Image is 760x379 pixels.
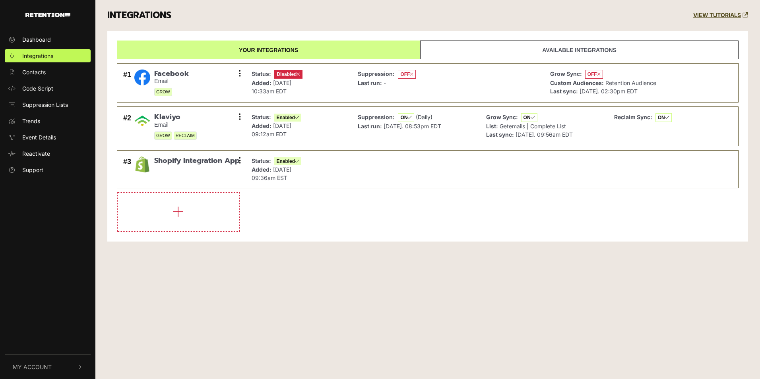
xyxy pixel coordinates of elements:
[252,122,271,129] strong: Added:
[123,70,131,97] div: #1
[5,98,91,111] a: Suppression Lists
[252,79,271,86] strong: Added:
[500,123,566,130] span: Getemails | Complete List
[5,82,91,95] a: Code Script
[22,101,68,109] span: Suppression Lists
[252,157,271,164] strong: Status:
[134,157,150,172] img: Shopify Integration App
[22,52,53,60] span: Integrations
[22,68,46,76] span: Contacts
[252,166,271,173] strong: Added:
[358,123,382,130] strong: Last run:
[521,113,537,122] span: ON
[580,88,638,95] span: [DATE]. 02:30pm EDT
[154,131,172,140] span: GROW
[516,131,573,138] span: [DATE]. 09:56am EDT
[123,157,131,182] div: #3
[22,149,50,158] span: Reactivate
[252,70,271,77] strong: Status:
[22,117,40,125] span: Trends
[274,157,301,165] span: Enabled
[154,122,197,128] small: Email
[486,131,514,138] strong: Last sync:
[252,114,271,120] strong: Status:
[134,70,150,85] img: Facebook
[22,35,51,44] span: Dashboard
[22,133,56,141] span: Event Details
[5,114,91,128] a: Trends
[22,166,43,174] span: Support
[5,49,91,62] a: Integrations
[22,84,53,93] span: Code Script
[123,113,131,140] div: #2
[614,114,652,120] strong: Reclaim Sync:
[274,70,302,79] span: Disabled
[13,363,52,371] span: My Account
[134,113,150,129] img: Klaviyo
[420,41,739,59] a: Available integrations
[585,70,603,79] span: OFF
[550,79,604,86] strong: Custom Audiences:
[252,79,291,95] span: [DATE] 10:33am EDT
[252,166,291,181] span: [DATE] 09:36am EST
[655,113,672,122] span: ON
[5,355,91,379] button: My Account
[174,131,197,140] span: RECLAIM
[486,114,518,120] strong: Grow Sync:
[398,113,414,122] span: ON
[358,79,382,86] strong: Last run:
[550,70,582,77] strong: Grow Sync:
[486,123,498,130] strong: List:
[5,33,91,46] a: Dashboard
[154,78,189,85] small: Email
[117,41,420,59] a: Your integrations
[5,66,91,79] a: Contacts
[5,147,91,160] a: Reactivate
[384,123,441,130] span: [DATE]. 08:53pm EDT
[398,70,416,79] span: OFF
[154,88,172,96] span: GROW
[154,157,240,165] span: Shopify Integration App
[550,88,578,95] strong: Last sync:
[358,114,395,120] strong: Suppression:
[107,10,171,21] h3: INTEGRATIONS
[693,12,748,19] a: VIEW TUTORIALS
[384,79,386,86] span: -
[25,13,70,17] img: Retention.com
[358,70,395,77] strong: Suppression:
[154,113,197,122] span: Klaviyo
[605,79,656,86] span: Retention Audience
[416,114,432,120] span: (Daily)
[154,70,189,78] span: Facebook
[5,163,91,176] a: Support
[5,131,91,144] a: Event Details
[274,114,301,122] span: Enabled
